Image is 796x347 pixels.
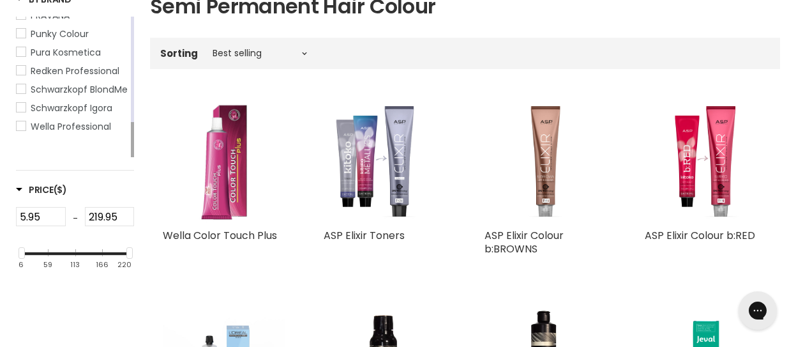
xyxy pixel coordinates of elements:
a: Redken Professional [16,64,128,78]
div: 6 [19,261,24,270]
span: Wella Professional [31,120,111,133]
input: Min Price [16,207,66,226]
a: Wella Professional [16,120,128,134]
div: 59 [43,261,52,270]
iframe: Gorgias live chat messenger [732,287,783,334]
span: Price [16,183,67,196]
a: ASP Elixir Toners [324,228,405,243]
h3: Price($) [16,183,67,196]
a: Schwarzkopf BlondMe [16,82,128,96]
span: Schwarzkopf Igora [31,102,112,114]
a: ASP Elixir Colour b:BROWNS [484,228,564,256]
img: ASP Elixir Toners [324,100,446,222]
span: Schwarzkopf BlondMe [31,83,128,96]
span: Pura Kosmetica [31,46,101,59]
div: 113 [70,261,80,270]
a: Schwarzkopf Igora [16,101,128,115]
div: - [66,207,85,230]
img: Wella Color Touch Plus [163,100,285,222]
div: 166 [96,261,109,270]
div: 220 [117,261,131,270]
a: Punky Colour [16,27,128,41]
span: Punky Colour [31,27,89,40]
a: Pura Kosmetica [16,45,128,59]
span: ($) [54,183,67,196]
a: Wella Color Touch Plus [163,228,277,243]
span: Redken Professional [31,65,119,77]
img: ASP Elixir Colour b:BROWNS [484,100,607,222]
img: ASP Elixir Colour b:RED [645,100,767,222]
input: Max Price [85,207,135,226]
a: ASP Elixir Colour b:RED [645,228,755,243]
label: Sorting [160,48,198,59]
